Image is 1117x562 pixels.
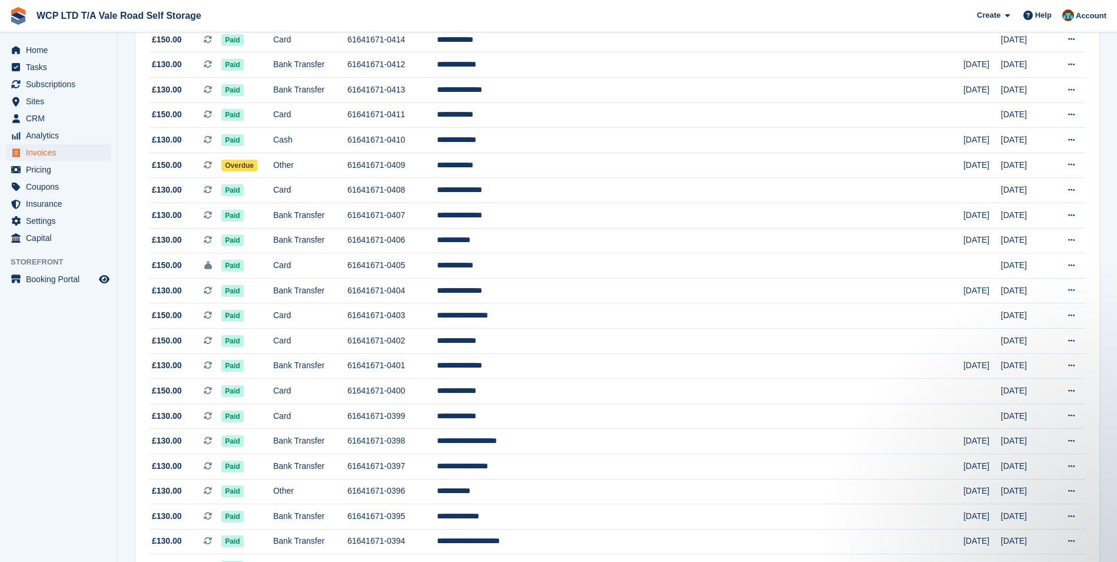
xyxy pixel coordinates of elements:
[26,93,97,110] span: Sites
[963,278,1001,303] td: [DATE]
[152,234,182,246] span: £130.00
[152,34,182,46] span: £150.00
[221,84,243,96] span: Paid
[1001,379,1050,404] td: [DATE]
[347,529,437,554] td: 61641671-0394
[6,93,111,110] a: menu
[6,230,111,246] a: menu
[152,209,182,222] span: £130.00
[1076,10,1106,22] span: Account
[273,27,347,52] td: Card
[221,535,243,547] span: Paid
[347,153,437,178] td: 61641671-0409
[1001,203,1050,228] td: [DATE]
[963,504,1001,530] td: [DATE]
[1001,253,1050,279] td: [DATE]
[152,84,182,96] span: £130.00
[6,161,111,178] a: menu
[963,353,1001,379] td: [DATE]
[152,159,182,171] span: £150.00
[273,404,347,429] td: Card
[11,256,117,268] span: Storefront
[1001,404,1050,429] td: [DATE]
[347,253,437,279] td: 61641671-0405
[1001,52,1050,78] td: [DATE]
[347,504,437,530] td: 61641671-0395
[152,184,182,196] span: £130.00
[221,485,243,497] span: Paid
[273,379,347,404] td: Card
[963,429,1001,454] td: [DATE]
[1001,353,1050,379] td: [DATE]
[347,328,437,353] td: 61641671-0402
[26,42,97,58] span: Home
[152,259,182,272] span: £150.00
[347,429,437,454] td: 61641671-0398
[152,410,182,422] span: £130.00
[152,535,182,547] span: £130.00
[152,359,182,372] span: £130.00
[97,272,111,286] a: Preview store
[152,460,182,472] span: £130.00
[273,128,347,153] td: Cash
[26,59,97,75] span: Tasks
[1001,128,1050,153] td: [DATE]
[347,353,437,379] td: 61641671-0401
[221,435,243,447] span: Paid
[273,178,347,203] td: Card
[152,385,182,397] span: £150.00
[273,328,347,353] td: Card
[1001,78,1050,103] td: [DATE]
[1001,178,1050,203] td: [DATE]
[152,58,182,71] span: £130.00
[273,454,347,479] td: Bank Transfer
[6,110,111,127] a: menu
[221,210,243,222] span: Paid
[221,461,243,472] span: Paid
[221,134,243,146] span: Paid
[6,59,111,75] a: menu
[152,435,182,447] span: £130.00
[273,278,347,303] td: Bank Transfer
[221,160,257,171] span: Overdue
[347,27,437,52] td: 61641671-0414
[221,109,243,121] span: Paid
[347,78,437,103] td: 61641671-0413
[273,479,347,504] td: Other
[273,253,347,279] td: Card
[152,335,182,347] span: £150.00
[273,103,347,128] td: Card
[6,213,111,229] a: menu
[26,76,97,92] span: Subscriptions
[32,6,206,25] a: WCP LTD T/A Vale Road Self Storage
[152,485,182,497] span: £130.00
[6,178,111,195] a: menu
[221,360,243,372] span: Paid
[221,34,243,46] span: Paid
[347,128,437,153] td: 61641671-0410
[152,510,182,523] span: £130.00
[1001,27,1050,52] td: [DATE]
[221,184,243,196] span: Paid
[6,196,111,212] a: menu
[273,504,347,530] td: Bank Transfer
[273,203,347,228] td: Bank Transfer
[1001,328,1050,353] td: [DATE]
[26,127,97,144] span: Analytics
[221,260,243,272] span: Paid
[152,309,182,322] span: £150.00
[152,285,182,297] span: £130.00
[9,7,27,25] img: stora-icon-8386f47178a22dfd0bd8f6a31ec36ba5ce8667c1dd55bd0f319d3a0aa187defe.svg
[1001,103,1050,128] td: [DATE]
[347,103,437,128] td: 61641671-0411
[347,278,437,303] td: 61641671-0404
[347,303,437,329] td: 61641671-0403
[6,127,111,144] a: menu
[273,353,347,379] td: Bank Transfer
[221,385,243,397] span: Paid
[221,511,243,523] span: Paid
[221,234,243,246] span: Paid
[347,203,437,228] td: 61641671-0407
[347,52,437,78] td: 61641671-0412
[963,228,1001,253] td: [DATE]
